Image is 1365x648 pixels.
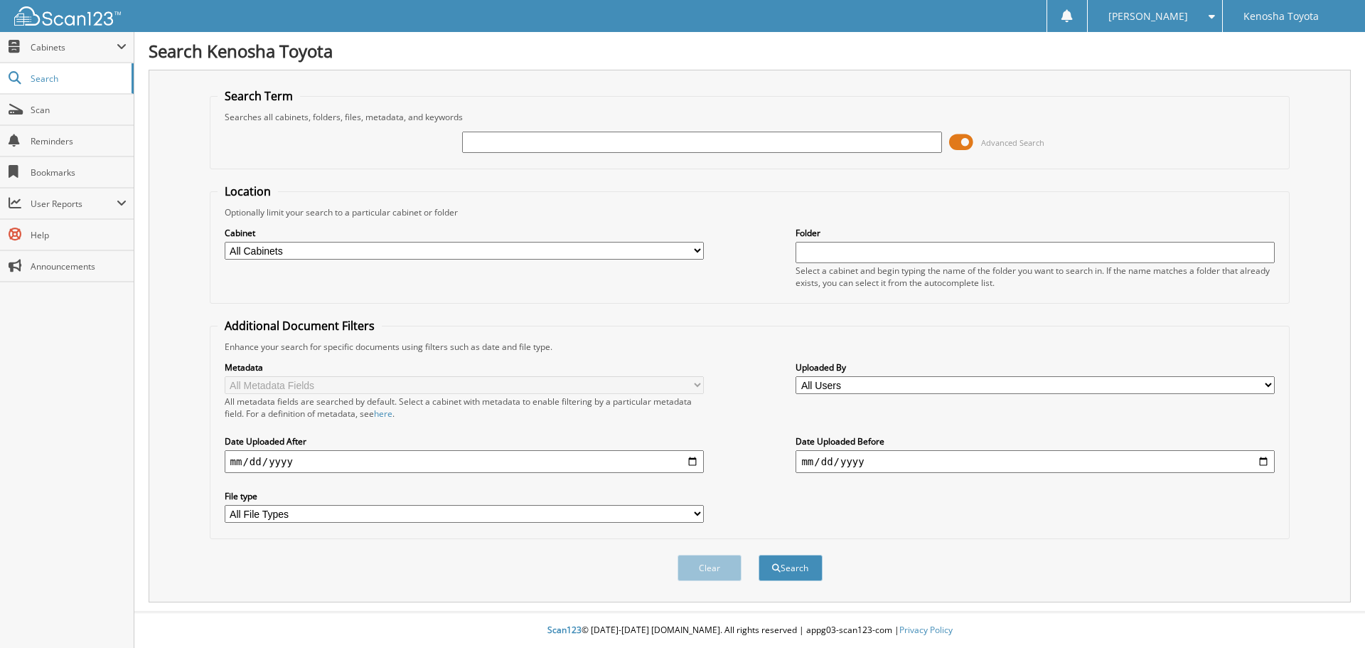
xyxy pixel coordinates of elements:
span: [PERSON_NAME] [1108,12,1188,21]
label: Metadata [225,361,704,373]
span: Scan [31,104,127,116]
button: Search [759,555,823,581]
span: Scan123 [547,624,582,636]
div: Select a cabinet and begin typing the name of the folder you want to search in. If the name match... [796,265,1275,289]
span: Reminders [31,135,127,147]
span: Bookmarks [31,166,127,179]
a: here [374,408,392,420]
legend: Additional Document Filters [218,318,382,334]
label: Date Uploaded Before [796,435,1275,447]
span: User Reports [31,198,117,210]
button: Clear [678,555,742,581]
legend: Search Term [218,88,300,104]
a: Privacy Policy [899,624,953,636]
span: Announcements [31,260,127,272]
label: Date Uploaded After [225,435,704,447]
div: Enhance your search for specific documents using filters such as date and file type. [218,341,1283,353]
iframe: Chat Widget [1294,580,1365,648]
div: Searches all cabinets, folders, files, metadata, and keywords [218,111,1283,123]
input: start [225,450,704,473]
span: Cabinets [31,41,117,53]
span: Help [31,229,127,241]
input: end [796,450,1275,473]
label: Folder [796,227,1275,239]
label: Uploaded By [796,361,1275,373]
div: © [DATE]-[DATE] [DOMAIN_NAME]. All rights reserved | appg03-scan123-com | [134,613,1365,648]
legend: Location [218,184,278,199]
div: Optionally limit your search to a particular cabinet or folder [218,206,1283,218]
img: scan123-logo-white.svg [14,6,121,26]
h1: Search Kenosha Toyota [149,39,1351,63]
div: All metadata fields are searched by default. Select a cabinet with metadata to enable filtering b... [225,395,704,420]
span: Advanced Search [981,137,1044,148]
span: Kenosha Toyota [1243,12,1319,21]
label: Cabinet [225,227,704,239]
label: File type [225,490,704,502]
span: Search [31,73,124,85]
